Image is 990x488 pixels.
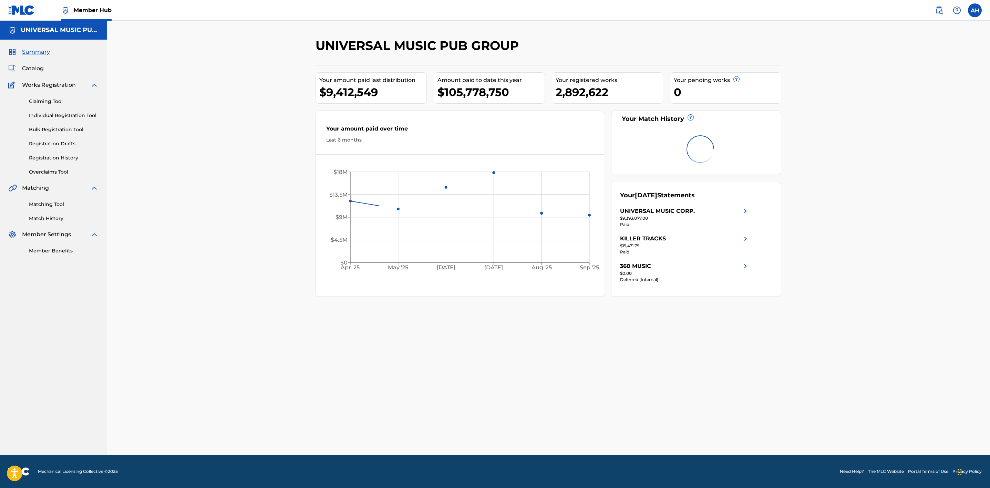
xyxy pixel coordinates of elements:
span: ? [688,115,693,120]
a: Privacy Policy [952,468,982,475]
a: Match History [29,215,99,222]
a: Portal Terms of Use [908,468,948,475]
div: Your amount paid last distribution [319,76,426,84]
img: Summary [8,48,17,56]
a: Matching Tool [29,201,99,208]
h5: UNIVERSAL MUSIC PUB GROUP [21,26,99,34]
span: Matching [22,184,49,192]
div: Amount paid to date this year [437,76,545,84]
div: 0 [674,84,781,100]
tspan: [DATE] [484,264,503,271]
tspan: $9M [336,214,348,220]
div: $9,393,077.00 [620,215,750,221]
div: $0.00 [620,270,750,277]
a: Registration Drafts [29,140,99,147]
span: Works Registration [22,81,76,89]
div: Your Match History [620,114,773,124]
div: Your pending works [674,76,781,84]
tspan: $0 [340,259,348,266]
span: ? [734,76,739,82]
span: Summary [22,48,50,56]
img: right chevron icon [741,235,750,243]
a: Public Search [932,3,946,17]
img: Top Rightsholder [61,6,70,14]
div: Your registered works [556,76,663,84]
a: 360 MUSICright chevron icon$0.00Deferred (Internal) [620,262,750,283]
div: Help [950,3,964,17]
img: Catalog [8,64,17,73]
div: $9,412,549 [319,84,426,100]
img: search [935,6,943,14]
div: User Menu [968,3,982,17]
div: Paid [620,249,750,255]
div: Your Statements [620,191,695,200]
div: $105,778,750 [437,84,545,100]
a: Member Benefits [29,247,99,255]
a: Claiming Tool [29,98,99,105]
tspan: $13.5M [329,191,348,198]
img: expand [90,230,99,239]
div: KILLER TRACKS [620,235,666,243]
img: Member Settings [8,230,17,239]
span: [DATE] [635,191,657,199]
img: logo [8,467,30,476]
a: Bulk Registration Tool [29,126,99,133]
a: Overclaims Tool [29,168,99,176]
div: Paid [620,221,750,228]
img: right chevron icon [741,262,750,270]
tspan: May '25 [388,264,408,271]
img: expand [90,184,99,192]
a: Need Help? [840,468,864,475]
div: 360 MUSIC [620,262,651,270]
a: CatalogCatalog [8,64,44,73]
div: Drag [958,462,962,482]
div: Last 6 months [326,136,594,144]
a: The MLC Website [868,468,904,475]
tspan: [DATE] [437,264,455,271]
div: $19,471.79 [620,243,750,249]
a: Individual Registration Tool [29,112,99,119]
tspan: $4.5M [331,237,348,243]
img: Matching [8,184,17,192]
img: help [953,6,961,14]
span: Member Settings [22,230,71,239]
tspan: $18M [333,169,348,175]
iframe: Chat Widget [956,455,990,488]
tspan: Aug '25 [531,264,552,271]
img: Works Registration [8,81,17,89]
a: SummarySummary [8,48,50,56]
h2: UNIVERSAL MUSIC PUB GROUP [316,38,522,53]
a: UNIVERSAL MUSIC CORP.right chevron icon$9,393,077.00Paid [620,207,750,228]
div: Your amount paid over time [326,125,594,136]
span: Member Hub [74,6,112,14]
tspan: Apr '25 [341,264,360,271]
span: Mechanical Licensing Collective © 2025 [38,468,118,475]
span: Catalog [22,64,44,73]
a: Registration History [29,154,99,162]
img: preloader [685,133,716,165]
img: right chevron icon [741,207,750,215]
a: KILLER TRACKSright chevron icon$19,471.79Paid [620,235,750,255]
tspan: Sep '25 [580,264,599,271]
img: MLC Logo [8,5,35,15]
div: Deferred (Internal) [620,277,750,283]
img: expand [90,81,99,89]
div: UNIVERSAL MUSIC CORP. [620,207,695,215]
img: Accounts [8,26,17,34]
div: 2,892,622 [556,84,663,100]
